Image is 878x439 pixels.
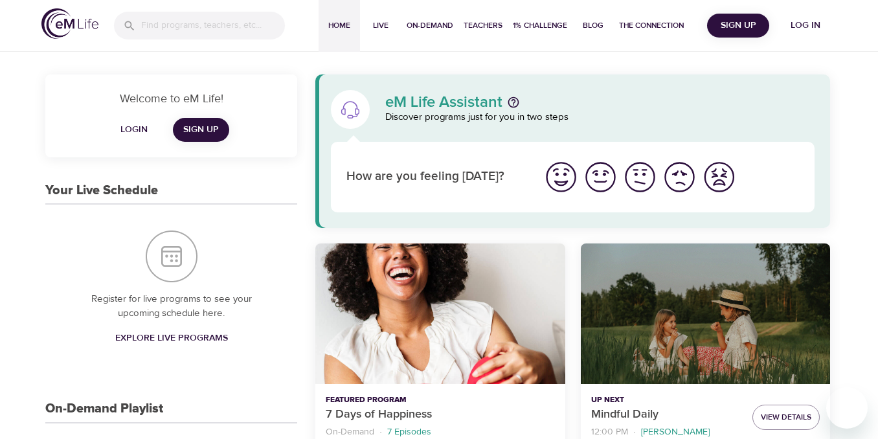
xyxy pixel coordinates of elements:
[41,8,98,39] img: logo
[699,157,739,197] button: I'm feeling worst
[622,159,658,195] img: ok
[110,326,233,350] a: Explore Live Programs
[113,118,155,142] button: Login
[541,157,581,197] button: I'm feeling great
[581,157,620,197] button: I'm feeling good
[707,14,769,38] button: Sign Up
[578,19,609,32] span: Blog
[45,401,163,416] h3: On-Demand Playlist
[701,159,737,195] img: worst
[660,157,699,197] button: I'm feeling bad
[620,157,660,197] button: I'm feeling ok
[71,292,271,321] p: Register for live programs to see your upcoming schedule here.
[752,405,820,430] button: View Details
[407,19,453,32] span: On-Demand
[115,330,228,346] span: Explore Live Programs
[662,159,697,195] img: bad
[326,425,374,439] p: On-Demand
[324,19,355,32] span: Home
[61,90,282,107] p: Welcome to eM Life!
[591,394,742,406] p: Up Next
[464,19,502,32] span: Teachers
[183,122,219,138] span: Sign Up
[315,243,565,384] button: 7 Days of Happiness
[543,159,579,195] img: great
[141,12,285,39] input: Find programs, teachers, etc...
[641,425,710,439] p: [PERSON_NAME]
[513,19,567,32] span: 1% Challenge
[365,19,396,32] span: Live
[774,14,837,38] button: Log in
[387,425,431,439] p: 7 Episodes
[146,231,197,282] img: Your Live Schedule
[619,19,684,32] span: The Connection
[346,168,526,186] p: How are you feeling [DATE]?
[712,17,764,34] span: Sign Up
[385,95,502,110] p: eM Life Assistant
[385,110,815,125] p: Discover programs just for you in two steps
[581,243,830,384] button: Mindful Daily
[173,118,229,142] a: Sign Up
[118,122,150,138] span: Login
[326,394,554,406] p: Featured Program
[780,17,831,34] span: Log in
[591,406,742,423] p: Mindful Daily
[583,159,618,195] img: good
[591,425,628,439] p: 12:00 PM
[326,406,554,423] p: 7 Days of Happiness
[761,411,811,424] span: View Details
[340,99,361,120] img: eM Life Assistant
[826,387,868,429] iframe: Button to launch messaging window
[45,183,158,198] h3: Your Live Schedule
